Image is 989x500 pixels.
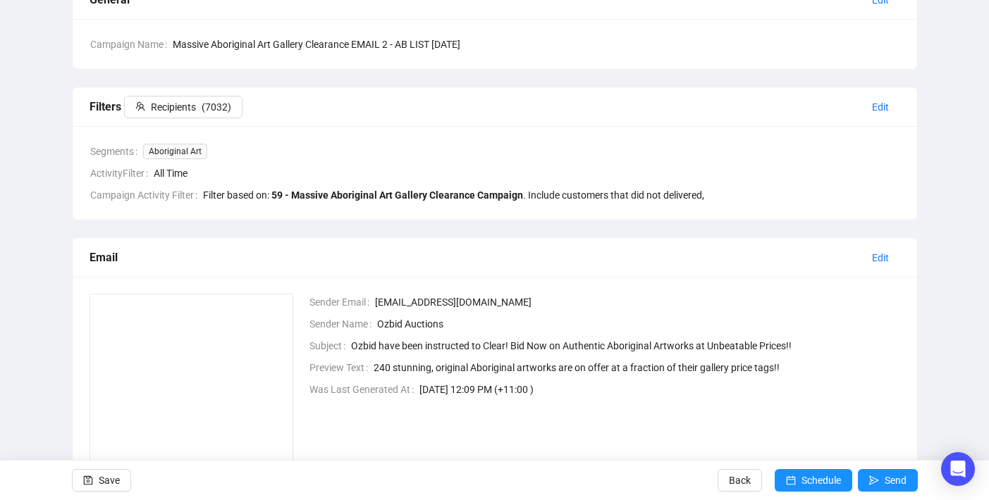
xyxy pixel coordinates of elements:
span: Sender Email [309,294,375,310]
span: Campaign Name [90,37,173,52]
span: [DATE] 12:09 PM (+11:00 ) [419,382,900,397]
button: Schedule [775,469,852,492]
span: Ozbid Auctions [377,316,900,332]
span: [EMAIL_ADDRESS][DOMAIN_NAME] [375,294,900,310]
div: Filter based on: [203,187,704,203]
span: Ozbid have been instructed to Clear! Bid Now on Authentic Aboriginal Artworks at Unbeatable Prices!! [351,338,900,354]
span: Preview Text [309,360,374,375]
b: 59 - Massive Aboriginal Art Gallery Clearance Campaign [271,189,523,201]
span: All Time [154,165,900,181]
span: Edit [872,250,889,265]
div: Open Intercom Messenger [941,452,975,486]
span: calendar [786,475,796,485]
span: send [869,475,879,485]
span: Send [885,461,907,500]
span: ( 7032 ) [202,99,231,115]
span: Sender Name [309,316,377,332]
span: Massive Aboriginal Art Gallery Clearance EMAIL 2 - AB LIST [DATE] [173,37,900,52]
span: . Include customers that [271,189,704,201]
span: Edit [872,99,889,115]
button: Back [718,469,762,492]
span: Campaign Activity Filter [90,187,203,203]
span: Segments [90,144,143,159]
button: Save [72,469,131,492]
span: Schedule [801,461,841,500]
span: team [135,101,145,111]
span: Recipients [151,99,196,115]
button: Edit [861,96,900,118]
span: Back [729,461,751,500]
span: save [83,475,93,485]
button: Recipients(7032) [124,96,242,118]
span: Save [99,461,120,500]
span: Filters [90,100,242,113]
span: Aboriginal Art [143,144,207,159]
span: Was Last Generated At [309,382,419,397]
span: 240 stunning, original Aboriginal artworks are on offer at a fraction of their gallery price tags!! [374,360,900,375]
button: Edit [861,246,900,269]
span: did not delivered , [629,189,704,201]
div: Email [90,249,861,266]
button: Send [858,469,918,492]
span: ActivityFilter [90,165,154,181]
span: Subject [309,338,351,354]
